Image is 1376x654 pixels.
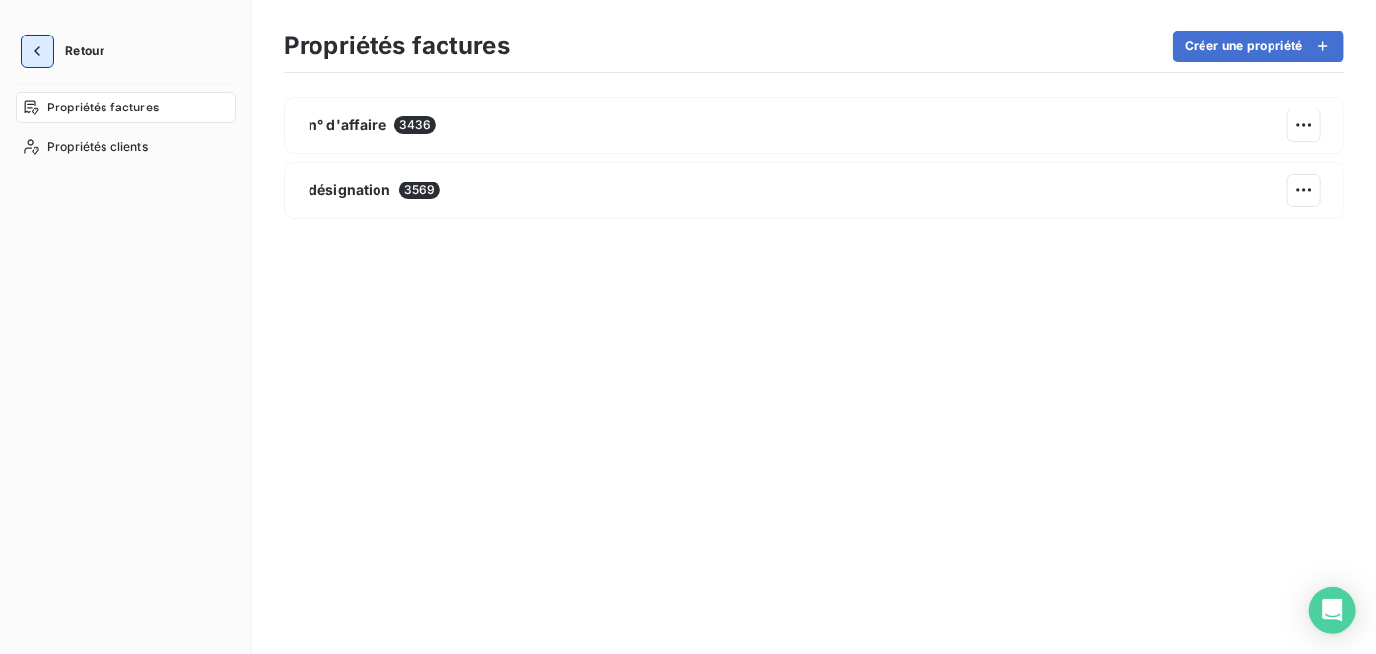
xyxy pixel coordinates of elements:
span: n° d'affaire [309,115,386,135]
div: Open Intercom Messenger [1309,587,1356,634]
button: Retour [16,36,120,67]
span: désignation [309,181,391,200]
a: Propriétés clients [16,131,236,163]
span: Propriétés clients [47,138,148,156]
span: 3569 [399,182,441,199]
a: Propriétés factures [16,92,236,123]
h3: Propriétés factures [284,29,510,64]
button: Créer une propriété [1173,31,1344,62]
span: 3436 [394,116,437,134]
span: Propriétés factures [47,99,159,116]
span: Retour [65,45,104,57]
